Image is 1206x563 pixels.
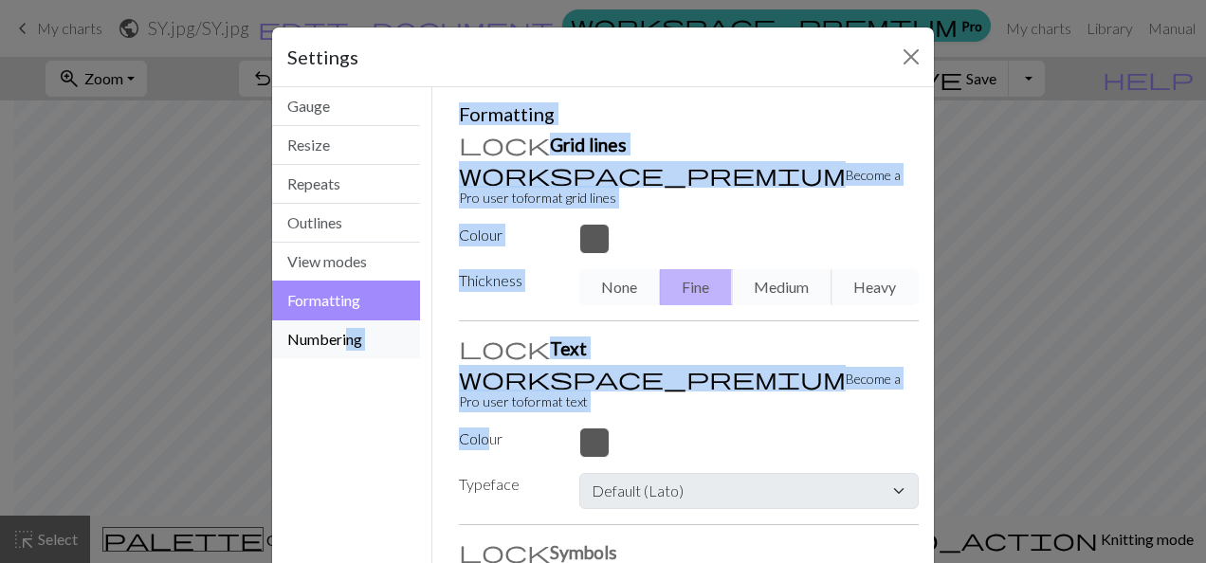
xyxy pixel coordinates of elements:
button: Outlines [272,204,420,243]
button: Repeats [272,165,420,204]
label: Typeface [448,473,568,501]
label: Colour [448,224,568,246]
button: View modes [272,243,420,281]
button: Close [896,42,926,72]
button: Formatting [272,281,420,320]
h5: Formatting [459,102,920,125]
button: Resize [272,126,420,165]
h5: Settings [287,43,358,71]
small: to format grid lines [459,167,901,206]
small: to format text [459,371,901,409]
h3: Text [459,336,920,359]
span: workspace_premium [459,365,846,391]
label: Colour [448,427,568,450]
label: Thickness [448,269,568,298]
span: workspace_premium [459,161,846,188]
button: Numbering [272,320,420,358]
a: Become a Pro user [459,167,901,206]
h3: Grid lines [459,133,920,155]
h3: Symbols [459,540,920,563]
button: Gauge [272,87,420,126]
a: Become a Pro user [459,371,901,409]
